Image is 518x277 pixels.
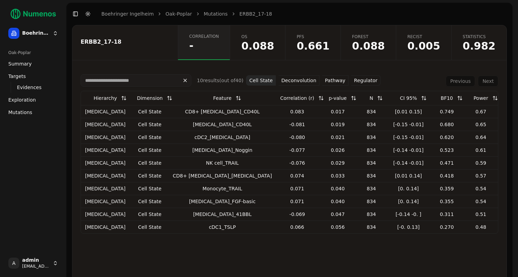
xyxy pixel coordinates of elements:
[17,84,42,91] span: Evidences
[133,147,167,154] div: cell state
[433,198,461,205] div: 0.355
[219,78,244,83] span: (out of 40 )
[370,92,373,104] div: N
[451,25,507,60] a: Statistics0.982
[322,75,348,86] button: Pathway
[358,108,384,115] div: 834
[101,10,272,17] nav: breadcrumb
[204,10,228,17] a: Mutations
[297,34,329,40] span: PFS
[351,75,381,86] button: Regulator
[390,185,427,192] div: [0. 0.14]
[173,185,272,192] div: Monocyte_TRAIL
[407,41,440,51] span: 0.005
[6,6,61,22] img: Numenos
[213,92,231,104] div: Feature
[322,211,353,218] div: 0.047
[433,134,461,141] div: 0.620
[400,92,417,104] div: CI 95%
[137,92,163,104] div: Dimension
[8,109,32,116] span: Mutations
[358,159,384,166] div: 834
[278,147,317,154] div: -0.077
[133,108,167,115] div: cell state
[297,41,329,51] span: 0.661
[165,10,192,17] a: Oak-Poplar
[433,147,461,154] div: 0.523
[329,92,347,104] div: p-value
[358,147,384,154] div: 834
[278,211,317,218] div: -0.069
[466,211,495,218] div: 0.51
[322,224,353,231] div: 0.056
[340,25,396,60] a: Forest0.088
[322,134,353,141] div: 0.021
[133,159,167,166] div: cell state
[84,172,127,179] div: [MEDICAL_DATA]
[84,108,127,115] div: [MEDICAL_DATA]
[84,224,127,231] div: [MEDICAL_DATA]
[173,211,272,218] div: [MEDICAL_DATA]_41BBL
[22,30,50,36] span: Boehringer Ingelheim
[433,224,461,231] div: 0.270
[133,172,167,179] div: cell state
[133,211,167,218] div: cell state
[22,257,50,263] span: admin
[84,211,127,218] div: [MEDICAL_DATA]
[358,172,384,179] div: 834
[466,121,495,128] div: 0.65
[133,185,167,192] div: cell state
[81,39,167,45] div: ERBB2_17-18
[84,198,127,205] div: [MEDICAL_DATA]
[173,172,272,179] div: CD8+ [MEDICAL_DATA]_[MEDICAL_DATA]
[14,83,53,92] a: Evidences
[358,185,384,192] div: 834
[278,224,317,231] div: 0.066
[8,73,26,80] span: Targets
[197,78,219,83] span: 10 result s
[466,108,495,115] div: 0.67
[322,121,353,128] div: 0.019
[322,198,353,205] div: 0.040
[93,92,117,104] div: Hierarchy
[6,107,61,118] a: Mutations
[390,134,427,141] div: [-0.15 -0.01]
[173,121,272,128] div: [MEDICAL_DATA]_CD40L
[390,121,427,128] div: [-0.15 -0.01]
[280,92,314,104] div: Correlation (r)
[84,185,127,192] div: [MEDICAL_DATA]
[6,71,61,82] a: Targets
[241,41,274,51] span: 0.088
[390,224,427,231] div: [-0. 0.13]
[173,198,272,205] div: [MEDICAL_DATA]_FGF-basic
[189,41,219,51] span: -
[239,10,272,17] a: ERBB2_17-18
[322,159,353,166] div: 0.029
[246,75,276,86] button: Cell State
[433,159,461,166] div: 0.471
[178,25,230,60] a: Correlation-
[466,147,495,154] div: 0.61
[433,172,461,179] div: 0.418
[390,159,427,166] div: [-0.14 -0.01]
[22,263,50,269] span: [EMAIL_ADDRESS]
[390,198,427,205] div: [0. 0.14]
[230,25,285,60] a: OS0.088
[396,25,451,60] a: Recist0.005
[173,159,272,166] div: NK cell_TRAIL
[278,159,317,166] div: -0.076
[463,41,496,51] span: 0.982
[433,185,461,192] div: 0.359
[83,9,93,19] button: Toggle Dark Mode
[278,185,317,192] div: 0.071
[133,198,167,205] div: cell state
[463,34,496,40] span: Statistics
[6,47,61,58] div: Oak-Poplar
[433,121,461,128] div: 0.680
[466,224,495,231] div: 0.48
[466,198,495,205] div: 0.54
[407,34,440,40] span: Recist
[241,34,274,40] span: OS
[390,108,427,115] div: [0.01 0.15]
[8,60,32,67] span: Summary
